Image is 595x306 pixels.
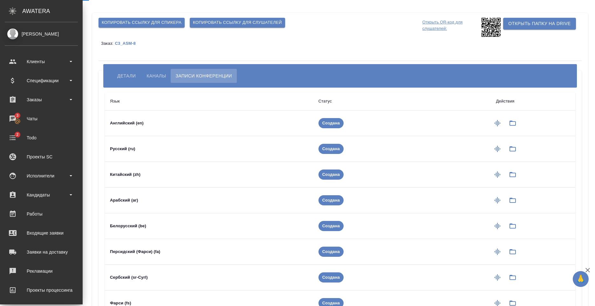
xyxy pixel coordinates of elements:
button: Сформировать запись [490,244,505,259]
button: Сформировать запись [490,167,505,182]
td: Английский (en) [105,110,313,136]
span: Создана [318,274,344,281]
span: Создана [318,146,344,152]
div: Чаты [5,114,78,123]
div: Проекты SC [5,152,78,162]
button: Сформировать запись [490,141,505,156]
div: Проекты процессинга [5,285,78,295]
a: Заявки на доставку [2,244,81,260]
div: Заказы [5,95,78,104]
p: Заказ: [101,41,115,46]
a: 2Todo [2,130,81,146]
button: Сформировать запись [490,116,505,131]
span: Детали [117,72,136,80]
div: Спецификации [5,76,78,85]
span: Копировать ссылку для слушателей [193,19,282,26]
a: Входящие заявки [2,225,81,241]
span: Создана [318,120,344,126]
a: Проекты SC [2,149,81,165]
a: 3Чаты [2,111,81,127]
span: Создана [318,171,344,178]
a: C3_ASM-8 [115,41,140,46]
td: Арабский (ar) [105,188,313,213]
button: Копировать ссылку для спикера [99,18,185,28]
a: Проекты процессинга [2,282,81,298]
p: Открыть QR-код для слушателей: [422,18,480,37]
th: Язык [105,92,313,110]
span: Создана [318,223,344,229]
div: Кандидаты [5,190,78,200]
td: Сербский (sr-Cyrl) [105,265,313,290]
div: Клиенты [5,57,78,66]
button: Сформировать запись [490,218,505,234]
td: Китайский (zh) [105,162,313,188]
button: Копировать ссылку для слушателей [190,18,285,28]
button: Сформировать запись [490,270,505,285]
div: AWATERA [22,5,83,17]
span: Каналы [147,72,166,80]
button: 🙏 [573,271,589,287]
button: Открыть папку на Drive [503,18,576,30]
span: Записи конференции [175,72,232,80]
span: 3 [12,112,22,119]
div: Todo [5,133,78,143]
button: Сформировать запись [490,193,505,208]
td: Персидский (Фарси) (fa) [105,239,313,265]
th: Статус [313,92,435,110]
span: Создана [318,197,344,203]
div: Рекламации [5,266,78,276]
div: Работы [5,209,78,219]
div: Исполнители [5,171,78,181]
td: Русский (ru) [105,136,313,162]
div: Заявки на доставку [5,247,78,257]
a: Работы [2,206,81,222]
th: Действия [435,92,575,110]
div: [PERSON_NAME] [5,30,78,37]
span: Открыть папку на Drive [508,20,571,28]
a: Рекламации [2,263,81,279]
span: Копировать ссылку для спикера [102,19,181,26]
div: Входящие заявки [5,228,78,238]
td: Белорусский (be) [105,213,313,239]
span: 🙏 [575,272,586,286]
span: 2 [12,131,22,138]
span: Создана [318,249,344,255]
